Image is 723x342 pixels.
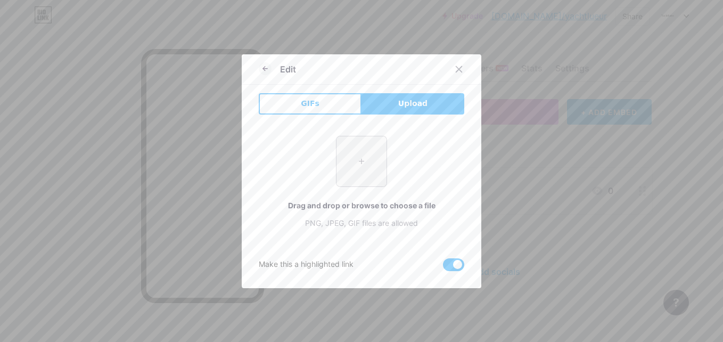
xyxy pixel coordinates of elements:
[259,258,354,271] div: Make this a highlighted link
[259,93,361,115] button: GIFs
[361,93,464,115] button: Upload
[259,217,464,229] div: PNG, JPEG, GIF files are allowed
[301,98,319,109] span: GIFs
[259,200,464,211] div: Drag and drop or browse to choose a file
[280,63,296,76] div: Edit
[398,98,428,109] span: Upload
